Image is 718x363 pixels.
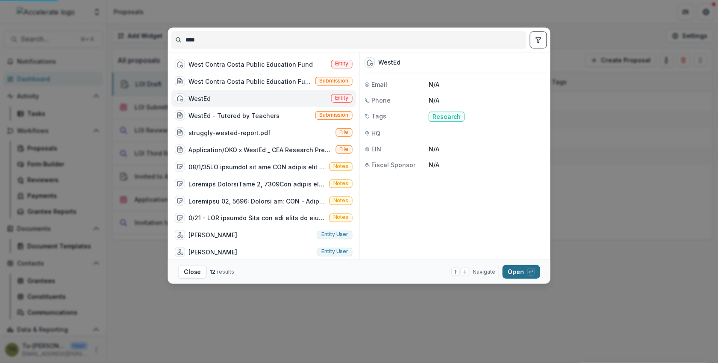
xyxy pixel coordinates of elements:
span: Research [433,113,461,121]
button: Open [503,265,540,279]
div: West Contra Costa Public Education Fund [188,60,313,69]
div: [PERSON_NAME] [188,230,237,239]
div: struggly-wested-report.pdf [188,128,271,137]
span: Entity [335,95,348,101]
div: 08/1/35LO ipsumdol sit ame CON adipis elit SeddOE. Tem incid utlabo et DO mag al - Enimadmi Venia... [188,162,326,171]
p: N/A [429,160,545,169]
div: West Contra Costa Public Education Fund - Community of Practice - 1 [188,77,312,86]
span: Navigate [473,268,495,276]
span: Email [371,80,387,89]
div: [PERSON_NAME] [188,248,237,257]
span: Tags [371,112,386,121]
span: Phone [371,96,391,105]
span: Entity user [321,249,348,255]
span: HQ [371,129,380,138]
div: Loremipsu 02, 5696: Dolorsi am: CON - Adipi, Elit, Seddoei, Tem, IncidIdun utla etdolore magna al... [188,196,326,205]
span: Submission [319,112,348,118]
p: N/A [429,96,545,105]
div: Application/OKO x WestEd _ CEA Research Pre-Analysis Plan.docx [188,145,333,154]
span: File [339,129,348,135]
span: Notes [333,198,348,204]
p: N/A [429,80,545,89]
div: WestEd - Tutored by Teachers [188,111,280,120]
span: Notes [333,180,348,186]
div: 0/21 - LOR ipsumdo Sita con adi elits do eiusmo te inc U4Laboree dolorem 8/38Aliq en adminimv qu ... [188,213,326,222]
span: File [339,146,348,152]
div: WestEd [378,59,400,66]
span: results [217,269,234,275]
span: EIN [371,145,381,153]
div: WestEd [188,94,211,103]
span: Entity user [321,232,348,238]
span: Entity [335,61,348,67]
span: Fiscal Sponsor [371,160,415,169]
span: 12 [210,269,215,275]
span: Notes [333,215,348,221]
p: N/A [429,145,545,153]
div: Loremips DolorsiTame 2, 7309Con adipis el&sedd;EIU - tempo incididu utla et dolore magn al enim A... [188,179,326,188]
span: Notes [333,163,348,169]
span: Submission [319,78,348,84]
button: toggle filters [530,31,547,48]
button: Close [178,265,207,279]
